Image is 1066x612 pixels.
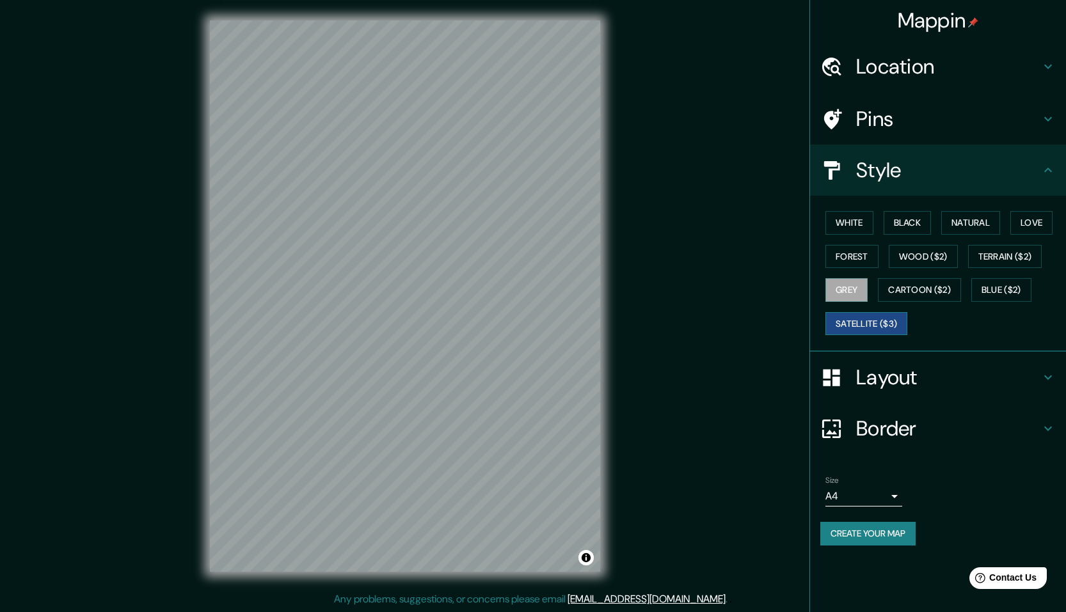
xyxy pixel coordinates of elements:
button: Terrain ($2) [968,245,1042,269]
h4: Mappin [898,8,979,33]
button: Blue ($2) [971,278,1031,302]
h4: Layout [856,365,1040,390]
div: Layout [810,352,1066,403]
button: Toggle attribution [578,550,594,565]
label: Size [825,475,839,486]
button: Grey [825,278,868,302]
h4: Location [856,54,1040,79]
h4: Border [856,416,1040,441]
canvas: Map [210,20,600,572]
h4: Style [856,157,1040,183]
button: White [825,211,873,235]
button: Natural [941,211,1000,235]
div: . [729,592,732,607]
iframe: Help widget launcher [952,562,1052,598]
button: Wood ($2) [889,245,958,269]
button: Love [1010,211,1053,235]
div: Style [810,145,1066,196]
div: Border [810,403,1066,454]
button: Create your map [820,522,916,545]
button: Black [884,211,932,235]
a: [EMAIL_ADDRESS][DOMAIN_NAME] [568,592,726,606]
div: Pins [810,93,1066,145]
h4: Pins [856,106,1040,132]
button: Satellite ($3) [825,312,907,336]
img: pin-icon.png [968,17,978,27]
div: . [728,592,729,607]
div: Location [810,41,1066,92]
p: Any problems, suggestions, or concerns please email . [334,592,728,607]
div: A4 [825,486,902,506]
button: Forest [825,245,879,269]
button: Cartoon ($2) [878,278,961,302]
